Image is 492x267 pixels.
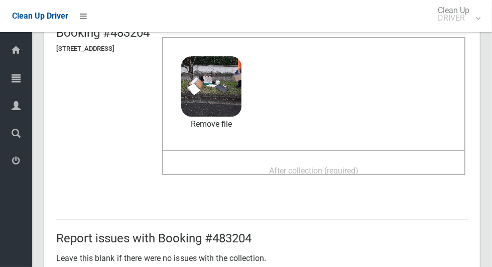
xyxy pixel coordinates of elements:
[269,166,358,175] span: After collection (required)
[56,45,150,52] h5: [STREET_ADDRESS]
[438,14,469,22] small: DRIVER
[56,232,468,245] h2: Report issues with Booking #483204
[433,7,479,22] span: Clean Up
[12,9,68,24] a: Clean Up Driver
[56,26,150,39] h2: Booking #483204
[56,251,468,266] p: Leave this blank if there were no issues with the collection.
[181,117,241,132] a: Remove file
[12,11,68,21] span: Clean Up Driver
